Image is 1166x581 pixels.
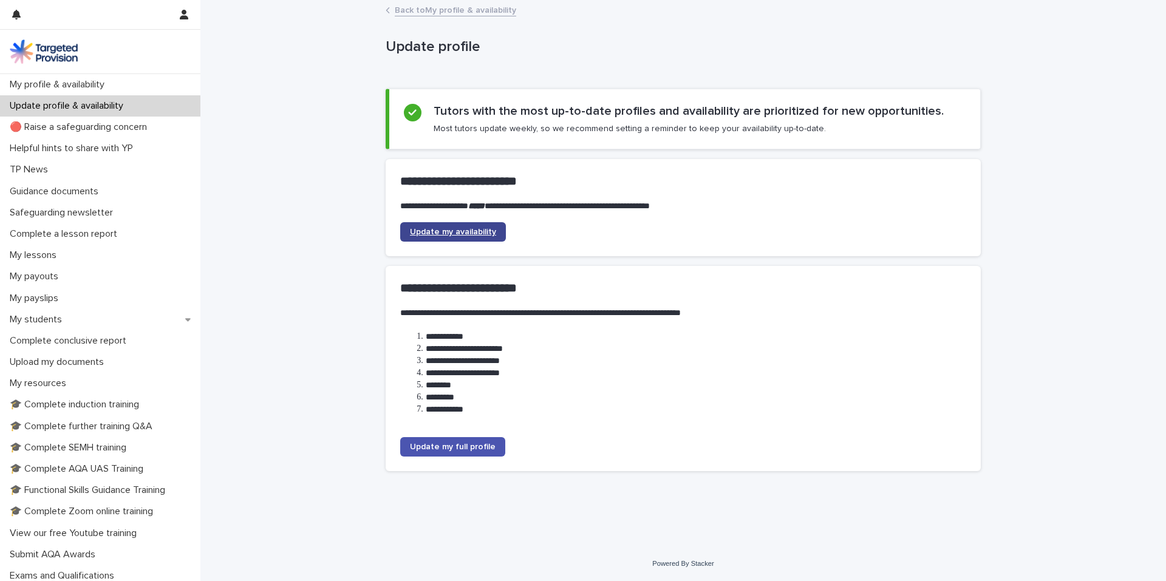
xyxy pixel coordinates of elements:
p: My resources [5,378,76,389]
p: 🎓 Complete induction training [5,399,149,410]
p: My payouts [5,271,68,282]
p: Most tutors update weekly, so we recommend setting a reminder to keep your availability up-to-date. [434,123,826,134]
p: My students [5,314,72,325]
p: Safeguarding newsletter [5,207,123,219]
p: My profile & availability [5,79,114,90]
p: 🎓 Complete AQA UAS Training [5,463,153,475]
p: View our free Youtube training [5,528,146,539]
p: 🎓 Complete further training Q&A [5,421,162,432]
p: 🔴 Raise a safeguarding concern [5,121,157,133]
p: Complete conclusive report [5,335,136,347]
p: 🎓 Functional Skills Guidance Training [5,484,175,496]
p: Update profile & availability [5,100,133,112]
p: Guidance documents [5,186,108,197]
a: Update my availability [400,222,506,242]
img: M5nRWzHhSzIhMunXDL62 [10,39,78,64]
p: TP News [5,164,58,175]
span: Update my full profile [410,443,496,451]
a: Update my full profile [400,437,505,457]
p: My payslips [5,293,68,304]
h2: Tutors with the most up-to-date profiles and availability are prioritized for new opportunities. [434,104,944,118]
a: Back toMy profile & availability [395,2,516,16]
p: Complete a lesson report [5,228,127,240]
p: Submit AQA Awards [5,549,105,560]
a: Powered By Stacker [652,560,714,567]
p: 🎓 Complete SEMH training [5,442,136,454]
span: Update my availability [410,228,496,236]
p: Update profile [386,38,976,56]
p: Helpful hints to share with YP [5,143,143,154]
p: Upload my documents [5,356,114,368]
p: 🎓 Complete Zoom online training [5,506,163,517]
p: My lessons [5,250,66,261]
